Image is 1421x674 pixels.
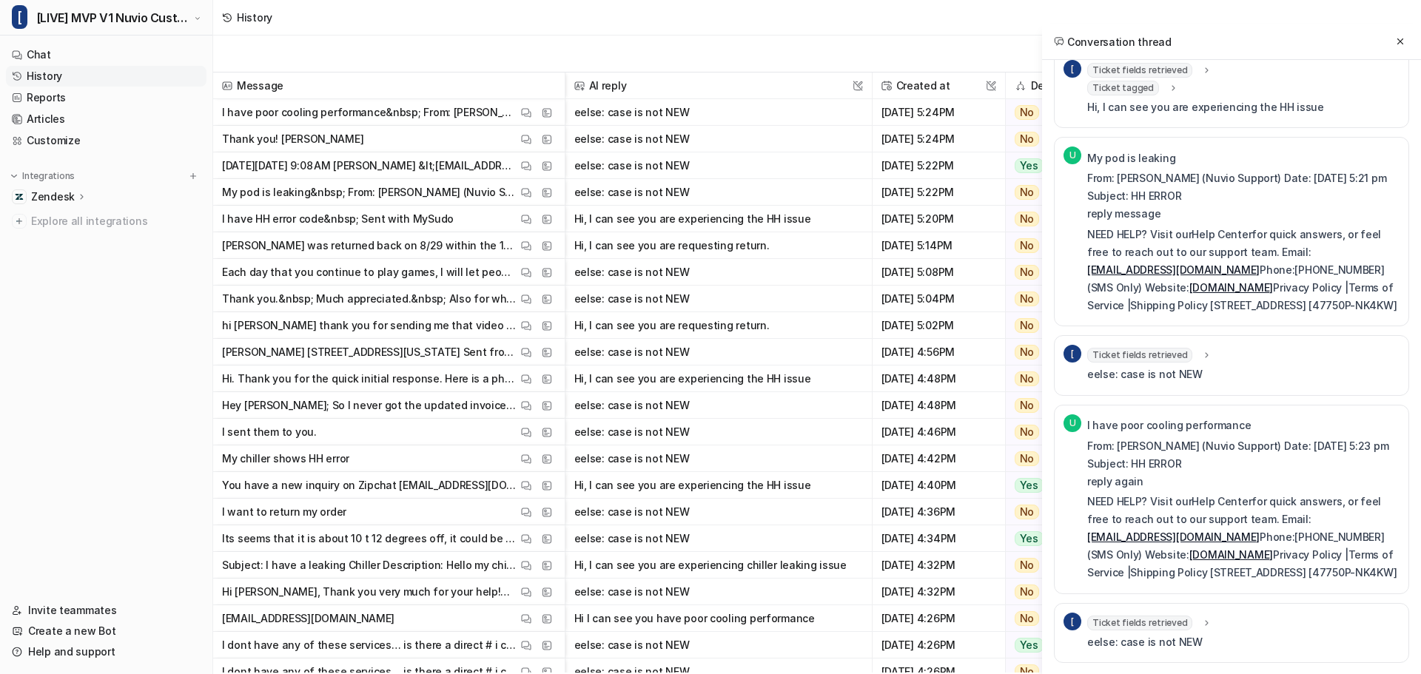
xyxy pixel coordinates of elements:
button: No [1006,286,1097,312]
p: I sent them to you. [222,419,317,445]
span: Yes [1015,158,1044,173]
span: Ticket tagged [1087,81,1159,95]
button: No [1006,126,1097,152]
button: No [1006,445,1097,472]
button: No [1006,206,1097,232]
a: Customize [6,130,206,151]
span: No [1015,371,1040,386]
button: Hi, I can see you are experiencing chiller leaking issue [574,552,863,579]
span: [DATE] 4:32PM [879,552,999,579]
p: My chiller shows HH error [222,445,349,472]
button: eelse: case is not NEW [574,632,863,658]
span: [DATE] 4:40PM [879,472,999,499]
span: [DATE] 4:48PM [879,365,999,392]
span: U [1064,146,1081,164]
p: From: [PERSON_NAME] (Nuvio Support) Date: [DATE] 5:21 pm Subject: HH ERROR reply message [1087,169,1400,223]
button: Hi, I can see you are experiencing the HH issue [574,472,863,499]
span: No [1015,584,1040,599]
span: [DATE] 5:20PM [879,206,999,232]
img: Zendesk [15,192,24,201]
button: eelse: case is not NEW [574,419,863,445]
button: eelse: case is not NEW [574,445,863,472]
a: Help and support [6,641,206,662]
span: [ [1064,60,1081,78]
span: [DATE] 4:26PM [879,632,999,658]
span: Created at [879,73,999,99]
p: Zendesk [31,189,75,204]
p: Subject: I have a leaking Chiller Description: Hello my chiller is leaking water [222,552,517,579]
button: Yes [1006,152,1097,179]
span: Yes [1015,531,1044,546]
span: No [1015,425,1040,439]
span: U [1064,414,1081,432]
span: No [1015,345,1040,360]
span: No [1015,105,1040,120]
span: [DATE] 5:08PM [879,259,999,286]
img: menu_add.svg [188,171,198,181]
span: Ticket fields retrieved [1087,348,1192,363]
span: [DATE] 4:32PM [879,579,999,605]
span: No [1015,185,1040,200]
span: [DATE] 5:02PM [879,312,999,339]
span: [DATE] 5:04PM [879,286,999,312]
p: From: [PERSON_NAME] (Nuvio Support) Date: [DATE] 5:23 pm Subject: HH ERROR reply again [1087,437,1400,491]
button: eelse: case is not NEW [574,152,863,179]
a: Articles [6,109,206,129]
button: Hi, I can see you are requesting return. [574,232,863,259]
p: NEED HELP? Visit ourHelp Centerfor quick answers, or feel free to reach out to our support team. ... [1087,493,1400,582]
button: No [1006,179,1097,206]
a: Chat [6,44,206,65]
div: History [237,10,272,25]
a: [EMAIL_ADDRESS][DOMAIN_NAME] [1087,530,1260,543]
p: I have poor cooling performance [1087,417,1400,434]
button: No [1006,232,1097,259]
p: [DATE][DATE] 9:08 AM [PERSON_NAME] &lt;[EMAIL_ADDRESS][DOMAIN_NAME]&gt; wrote: Each day that you ... [222,152,517,179]
span: [DATE] 4:26PM [879,605,999,632]
a: Reports [6,87,206,108]
span: No [1015,505,1040,519]
span: [LIVE] MVP V1 Nuvio Customer Service Bot [36,7,190,28]
button: eelse: case is not NEW [574,179,863,206]
span: [DATE] 5:22PM [879,152,999,179]
button: No [1006,499,1097,525]
span: No [1015,132,1040,146]
button: Hi, I can see you are experiencing the HH issue [574,206,863,232]
span: Ticket fields retrieved [1087,63,1192,78]
p: Hi, I can see you are experiencing the HH issue [1087,98,1324,116]
a: Invite teammates [6,600,206,621]
span: No [1015,238,1040,253]
button: eelse: case is not NEW [574,579,863,605]
a: [EMAIL_ADDRESS][DOMAIN_NAME] [1087,263,1260,276]
button: No [1006,419,1097,445]
p: I have HH error code&nbsp; Sent with MySudo [222,206,454,232]
a: [DOMAIN_NAME] [1189,281,1273,294]
p: eelse: case is not NEW [1087,365,1212,383]
span: Message [219,73,559,99]
button: eelse: case is not NEW [574,99,863,126]
span: [DATE] 4:56PM [879,339,999,365]
span: [DATE] 4:48PM [879,392,999,419]
p: My pod is leaking [1087,149,1400,167]
span: Yes [1015,478,1044,493]
span: No [1015,291,1040,306]
span: AI reply [571,73,866,99]
span: No [1015,558,1040,573]
p: hi [PERSON_NAME] thank you for sending me that video which has nothing to do with the issue comin... [222,312,517,339]
span: No [1015,212,1040,226]
button: No [1006,579,1097,605]
span: No [1015,611,1040,626]
img: explore all integrations [12,214,27,229]
button: No [1006,605,1097,632]
button: No [1006,365,1097,392]
button: eelse: case is not NEW [574,499,863,525]
button: No [1006,552,1097,579]
button: eelse: case is not NEW [574,339,863,365]
p: [PERSON_NAME] was returned back on 8/29 within the 15 day period of being provided the return add... [222,232,517,259]
button: eelse: case is not NEW [574,259,863,286]
p: Integrations [22,170,75,182]
button: eelse: case is not NEW [574,392,863,419]
p: Its seems that it is about 10 t 12 degrees off, it could be the thermostat is not calibrated, ive... [222,525,517,552]
p: You have a new inquiry on Zipchat [EMAIL_ADDRESS][DOMAIN_NAME] talked to Zipchat and asked to for... [222,472,517,499]
span: No [1015,265,1040,280]
span: No [1015,318,1040,333]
